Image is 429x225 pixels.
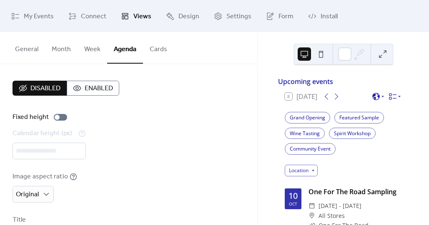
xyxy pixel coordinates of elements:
span: Design [178,10,199,23]
div: ​ [309,211,315,221]
div: ​ [309,201,315,211]
div: Community Event [285,143,336,155]
div: Spirit Workshop [329,128,376,139]
span: Connect [81,10,106,23]
button: Disabled [13,81,67,96]
span: Settings [226,10,251,23]
button: General [8,32,45,63]
span: Original [16,188,39,201]
button: Month [45,32,78,63]
button: Enabled [67,81,119,96]
div: Fixed height [13,112,49,122]
div: Featured Sample [334,112,384,124]
a: Install [302,3,344,29]
span: [DATE] - [DATE] [319,201,361,211]
a: Settings [208,3,258,29]
a: Design [160,3,206,29]
span: Form [278,10,294,23]
a: Form [260,3,300,29]
div: 10 [289,192,298,200]
div: Oct [289,202,297,206]
span: Enabled [85,84,113,94]
div: Image aspect ratio [13,172,68,182]
div: Upcoming events [278,77,409,87]
span: Disabled [30,84,60,94]
button: Agenda [107,32,143,64]
div: Title [13,215,84,225]
span: Views [133,10,151,23]
span: All Stores [319,211,345,221]
button: Cards [143,32,174,63]
span: Install [321,10,338,23]
button: Week [78,32,107,63]
a: One For The Road Sampling [309,187,396,196]
a: Connect [62,3,113,29]
a: My Events [5,3,60,29]
div: Grand Opening [285,112,330,124]
a: Views [115,3,158,29]
span: My Events [24,10,54,23]
div: Wine Tasting [285,128,325,139]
